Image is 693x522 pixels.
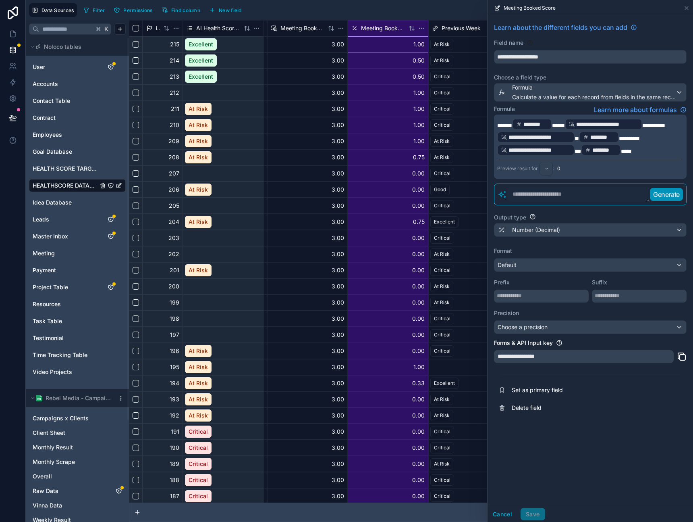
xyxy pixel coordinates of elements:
[348,85,428,101] div: 1.00
[512,386,628,394] span: Set as primary field
[267,230,348,246] div: 3.00
[434,121,450,129] div: Critical
[494,309,687,317] label: Precision
[434,218,455,226] div: Excellent
[33,368,98,376] a: Video Projects
[434,331,450,338] div: Critical
[348,133,428,149] div: 1.00
[267,472,348,488] div: 3.00
[557,165,560,172] span: 0
[143,133,183,149] div: 209
[594,105,677,115] span: Learn more about formulas
[29,230,126,243] div: Master Inbox
[143,230,183,246] div: 203
[348,343,428,359] div: 0.00
[33,458,75,466] span: Monthly Scrape
[428,20,509,36] div: Previous Week
[33,97,70,105] span: Contact Table
[267,69,348,85] div: 3.00
[267,52,348,69] div: 3.00
[33,232,68,240] span: Master Inbox
[434,138,450,145] div: At Risk
[143,262,183,278] div: 201
[494,399,687,417] button: Delete field
[267,262,348,278] div: 3.00
[33,249,55,257] span: Meeting
[348,456,428,472] div: 0.00
[348,472,428,488] div: 0.00
[133,90,139,96] button: Select row
[348,182,428,198] div: 0.00
[348,262,428,278] div: 0.00
[434,493,450,500] div: Critical
[504,5,556,11] span: Meeting Booked Score
[29,41,121,52] button: Noloco tables
[133,25,139,31] button: Select all
[33,131,98,139] a: Employees
[29,332,126,345] div: Testimonial
[133,57,139,64] button: Select row
[434,186,446,193] div: Good
[143,375,183,391] div: 194
[133,122,139,128] button: Select row
[33,351,87,359] span: Time Tracking Table
[348,327,428,343] div: 0.00
[29,499,126,512] div: Vinna Data
[512,93,676,101] span: Calculate a value for each record from fields in the same record
[650,188,683,201] button: Generate
[33,182,98,190] span: HEALTHSCORE DATABASE
[348,359,428,375] div: 1.00
[143,424,183,440] div: 191
[33,198,98,207] a: Idea Database
[143,407,183,424] div: 192
[267,294,348,311] div: 3.00
[33,317,62,325] span: Task Table
[143,149,183,165] div: 208
[434,267,450,274] div: Critical
[29,264,126,277] div: Payment
[143,36,183,52] div: 215
[33,114,98,122] a: Contract
[512,226,560,234] span: Number (Decimal)
[33,429,106,437] a: Client Sheet
[348,117,428,133] div: 1.00
[133,251,139,257] button: Select row
[267,375,348,391] div: 3.00
[267,117,348,133] div: 3.00
[494,23,637,32] a: Learn about the different fields you can add
[29,412,126,425] div: Campaigns x Clients
[29,365,126,378] div: Video Projects
[653,190,680,199] p: Generate
[33,283,68,291] span: Project Table
[143,20,183,36] div: id
[133,428,139,435] button: Select row
[348,424,428,440] div: 0.00
[143,69,183,85] div: 213
[143,214,183,230] div: 204
[33,414,89,422] span: Campaigns x Clients
[183,20,264,36] div: AI Health Score Format
[280,24,325,32] span: Meeting Booked Target
[33,165,98,173] a: HEALTH SCORE TARGET
[434,41,450,48] div: At Risk
[159,4,203,16] button: Find column
[348,20,428,36] div: Meeting Booked Score
[29,145,126,158] div: Goal Database
[29,315,126,328] div: Task Table
[33,198,72,207] span: Idea Database
[267,407,348,424] div: 3.00
[29,455,126,468] div: Monthly Scrape
[434,170,450,177] div: Critical
[267,488,348,504] div: 3.00
[434,154,450,161] div: At Risk
[143,456,183,472] div: 189
[348,52,428,69] div: 0.50
[29,298,126,311] div: Resources
[434,460,450,468] div: At Risk
[267,101,348,117] div: 3.00
[143,488,183,504] div: 187
[497,162,554,175] div: Preview result for :
[494,223,687,237] button: Number (Decimal)
[133,73,139,80] button: Select row
[33,283,98,291] a: Project Table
